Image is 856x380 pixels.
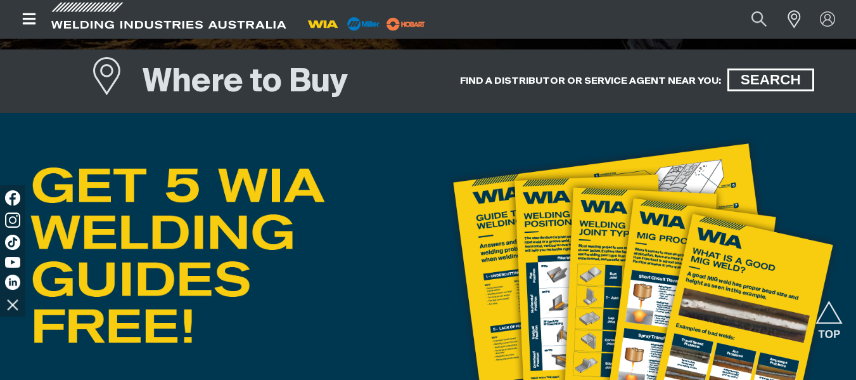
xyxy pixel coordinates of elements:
[2,294,23,315] img: hide socials
[383,19,429,29] a: miller
[727,69,814,91] a: SEARCH
[460,75,721,87] h5: FIND A DISTRIBUTOR OR SERVICE AGENT NEAR YOU:
[722,5,781,34] input: Product name or item number...
[91,61,143,108] a: Where to Buy
[5,275,20,290] img: LinkedIn
[5,257,20,268] img: YouTube
[815,301,843,329] button: Scroll to top
[29,165,327,346] img: Get 5 WIA Welding Guides Free!
[383,15,429,34] img: miller
[5,235,20,250] img: TikTok
[729,69,812,91] span: SEARCH
[5,213,20,228] img: Instagram
[5,190,20,206] img: Facebook
[738,5,781,34] button: Search products
[143,62,348,103] h1: Where to Buy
